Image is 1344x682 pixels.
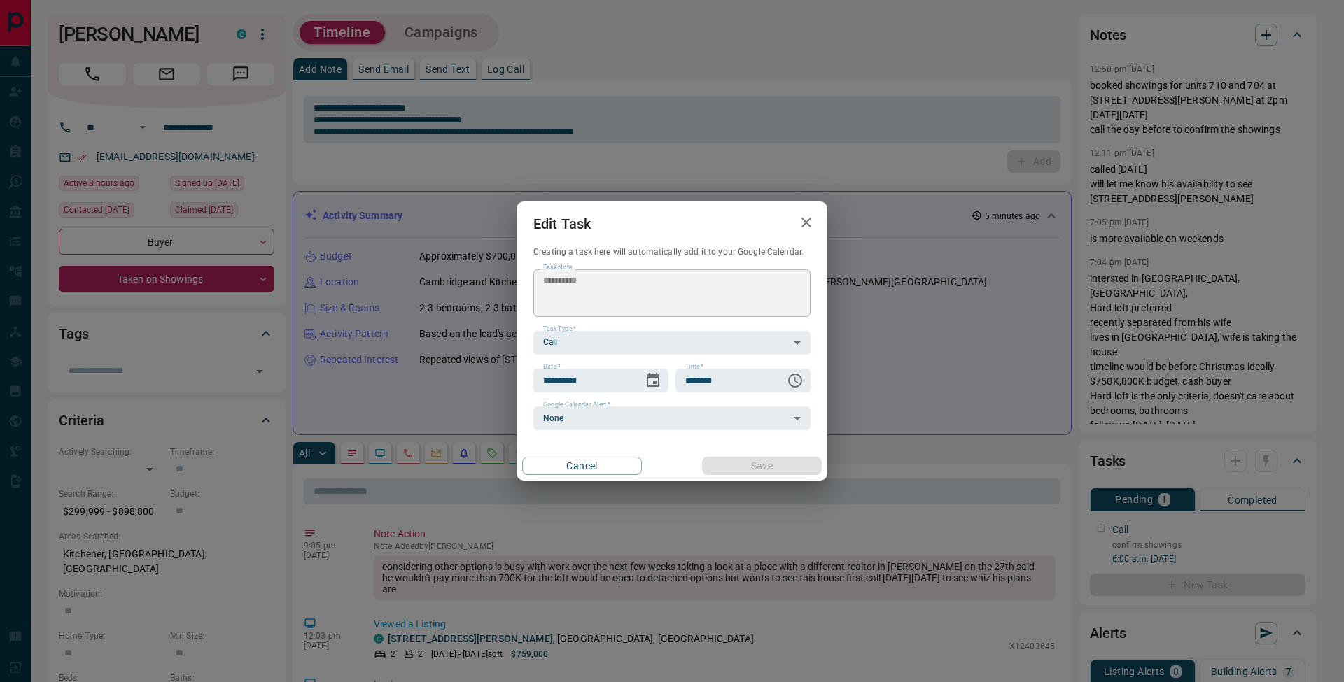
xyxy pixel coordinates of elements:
[517,201,608,246] h2: Edit Task
[685,362,703,371] label: Time
[543,362,561,371] label: Date
[639,367,667,395] button: Choose date, selected date is Sep 29, 2025
[533,406,811,430] div: None
[543,263,572,272] label: Task Note
[522,457,642,475] button: Cancel
[781,367,809,395] button: Choose time, selected time is 6:00 AM
[543,325,576,334] label: Task Type
[533,331,811,355] div: Call
[543,400,610,409] label: Google Calendar Alert
[533,246,811,258] p: Creating a task here will automatically add it to your Google Calendar.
